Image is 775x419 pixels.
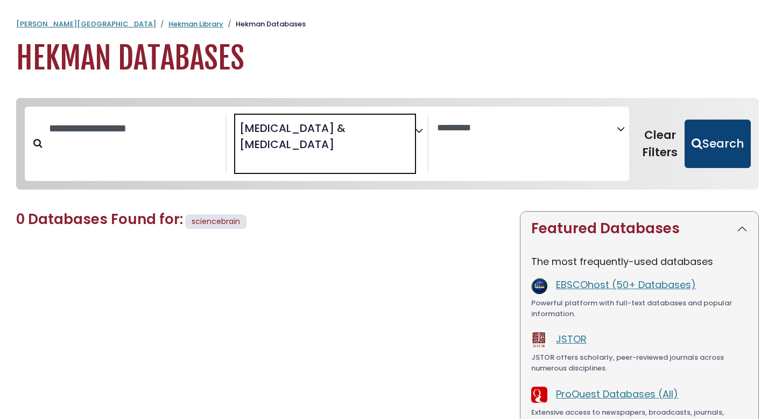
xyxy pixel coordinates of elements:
[16,98,759,190] nav: Search filters
[223,19,306,30] li: Hekman Databases
[192,216,240,227] span: sciencebrain
[239,120,413,152] span: [MEDICAL_DATA] & [MEDICAL_DATA]
[531,298,748,319] div: Powerful platform with full-text databases and popular information.
[43,120,226,137] input: Search database by title or keyword
[16,19,759,30] nav: breadcrumb
[531,352,748,373] div: JSTOR offers scholarly, peer-reviewed journals across numerous disciplines.
[16,19,156,29] a: [PERSON_NAME][GEOGRAPHIC_DATA]
[556,278,696,291] a: EBSCOhost (50+ Databases)
[556,387,678,401] a: ProQuest Databases (All)
[16,210,183,229] span: 0 Databases Found for:
[520,212,758,246] button: Featured Databases
[636,120,685,168] button: Clear Filters
[235,120,413,152] li: Speech Pathology & Audiology
[556,332,587,346] a: JSTOR
[531,254,748,269] p: The most frequently-used databases
[168,19,223,29] a: Hekman Library
[235,157,243,168] textarea: Search
[685,120,751,168] button: Submit for Search Results
[16,40,759,76] h1: Hekman Databases
[437,123,617,134] textarea: Search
